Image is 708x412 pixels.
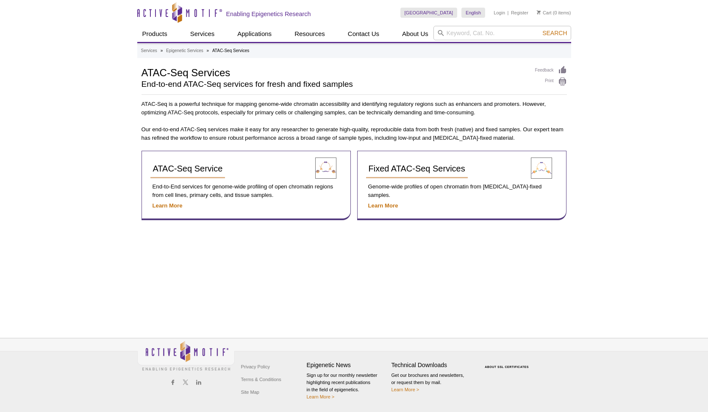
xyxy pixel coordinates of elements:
img: Active Motif, [137,338,235,373]
a: ABOUT SSL CERTIFICATES [485,365,529,368]
button: Search [540,29,569,37]
a: Products [137,26,172,42]
a: Privacy Policy [239,360,272,373]
a: Register [511,10,528,16]
h2: Enabling Epigenetics Research [226,10,311,18]
a: Print [535,77,567,86]
h4: Epigenetic News [307,362,387,369]
img: Fixed ATAC-Seq Service [531,158,552,179]
a: Epigenetic Services [166,47,203,55]
img: Your Cart [537,10,541,14]
li: | [508,8,509,18]
h4: Technical Downloads [391,362,472,369]
a: Services [185,26,220,42]
li: » [161,48,163,53]
p: Sign up for our monthly newsletter highlighting recent publications in the field of epigenetics. [307,372,387,401]
a: Terms & Conditions [239,373,283,386]
a: Fixed ATAC-Seq Services [366,160,468,178]
a: Learn More > [391,387,419,392]
span: Fixed ATAC-Seq Services [369,164,465,173]
a: Learn More > [307,394,335,399]
a: Contact Us [343,26,384,42]
p: Our end-to-end ATAC-Seq services make it easy for any researcher to generate high-quality, reprod... [142,125,567,142]
table: Click to Verify - This site chose Symantec SSL for secure e-commerce and confidential communicati... [476,353,540,372]
h2: End-to-end ATAC-Seq services for fresh and fixed samples [142,80,527,88]
h1: ATAC-Seq Services [142,66,527,78]
p: ATAC-Seq is a powerful technique for mapping genome-wide chromatin accessibility and identifying ... [142,100,567,117]
a: Login [494,10,505,16]
a: English [461,8,485,18]
li: (0 items) [537,8,571,18]
a: Feedback [535,66,567,75]
p: End-to-End services for genome-wide profiling of open chromatin regions from cell lines, primary ... [150,182,342,199]
img: ATAC-Seq Service [315,158,336,179]
a: [GEOGRAPHIC_DATA] [400,8,458,18]
li: » [207,48,209,53]
a: Site Map [239,386,261,398]
a: About Us [397,26,433,42]
a: Learn More [153,202,183,209]
span: ATAC-Seq Service [153,164,223,173]
a: Services [141,47,157,55]
li: ATAC-Seq Services [212,48,249,53]
a: Cart [537,10,552,16]
a: Applications [232,26,277,42]
p: Get our brochures and newsletters, or request them by mail. [391,372,472,393]
a: Learn More [368,202,398,209]
a: ATAC-Seq Service [150,160,225,178]
span: Search [542,30,567,36]
p: Genome-wide profiles of open chromatin from [MEDICAL_DATA]-fixed samples. [366,182,558,199]
input: Keyword, Cat. No. [433,26,571,40]
a: Resources [289,26,330,42]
